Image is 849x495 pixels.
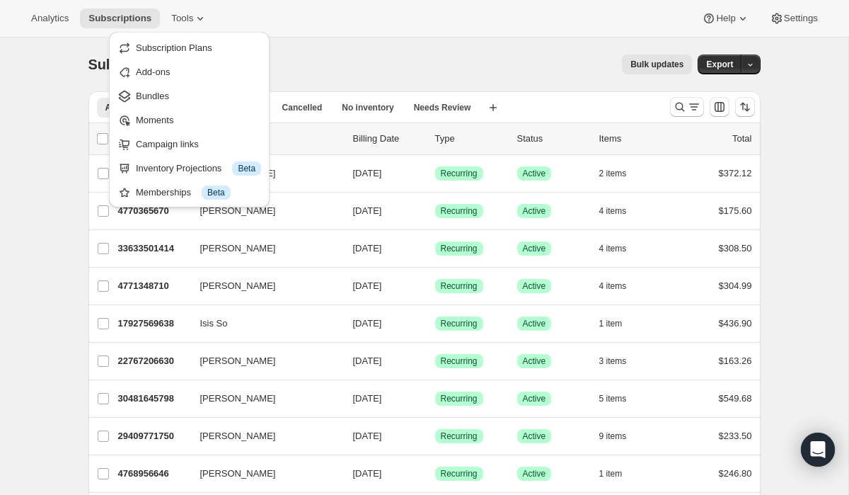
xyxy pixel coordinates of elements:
button: [PERSON_NAME] [192,275,333,297]
p: 22767206630 [118,354,189,368]
div: Inventory Projections [136,161,261,176]
div: 4768956646[PERSON_NAME][DATE]SuccessRecurringSuccessActive1 item$246.80 [118,464,752,484]
button: 1 item [599,314,638,334]
span: 4 items [599,243,627,254]
span: Beta [207,187,225,198]
span: 5 items [599,393,627,404]
span: 1 item [599,468,623,479]
button: Isis So [192,312,333,335]
span: Recurring [441,318,478,329]
span: Recurring [441,468,478,479]
div: 17927569638Isis So[DATE]SuccessRecurringSuccessActive1 item$436.90 [118,314,752,334]
span: [PERSON_NAME] [200,467,276,481]
span: Recurring [441,205,478,217]
span: [DATE] [353,243,382,254]
p: 4771348710 [118,279,189,293]
span: $304.99 [719,280,752,291]
p: 30481645798 [118,392,189,406]
span: Tools [171,13,193,24]
button: Bundles [113,84,265,107]
p: Total [732,132,751,146]
span: [DATE] [353,468,382,479]
span: [PERSON_NAME] [200,429,276,443]
span: $233.50 [719,431,752,441]
span: Bulk updates [630,59,683,70]
div: Memberships [136,186,261,200]
button: Bulk updates [622,55,692,74]
p: Status [517,132,588,146]
span: 9 items [599,431,627,442]
span: [DATE] [353,205,382,216]
span: [PERSON_NAME] [200,241,276,256]
button: 4 items [599,276,642,296]
p: 4768956646 [118,467,189,481]
div: 4770365670[PERSON_NAME][DATE]SuccessRecurringSuccessActive4 items$175.60 [118,201,752,221]
span: Active [523,318,546,329]
button: Help [693,8,758,28]
span: Active [523,393,546,404]
span: 4 items [599,280,627,292]
button: Export [698,55,741,74]
span: $372.12 [719,168,752,178]
button: 5 items [599,389,642,409]
span: $175.60 [719,205,752,216]
button: Campaign links [113,132,265,155]
div: 33633501414[PERSON_NAME][DATE]SuccessRecurringSuccessActive4 items$308.50 [118,239,752,258]
span: [DATE] [353,280,382,291]
button: 2 items [599,164,642,183]
div: Items [599,132,670,146]
span: [DATE] [353,168,382,178]
div: 11433279718[PERSON_NAME][DATE]SuccessRecurringSuccessActive2 items$372.12 [118,164,752,183]
p: Billing Date [353,132,424,146]
button: Subscriptions [80,8,160,28]
button: 4 items [599,239,642,258]
span: Add-ons [136,67,170,77]
span: Subscription Plans [136,42,212,53]
span: [PERSON_NAME] [200,279,276,293]
span: [DATE] [353,431,382,441]
button: [PERSON_NAME] [192,425,333,448]
button: Moments [113,108,265,131]
button: 3 items [599,351,642,371]
span: 2 items [599,168,627,179]
button: 1 item [599,464,638,484]
button: Add-ons [113,60,265,83]
div: 4771348710[PERSON_NAME][DATE]SuccessRecurringSuccessActive4 items$304.99 [118,276,752,296]
span: Active [523,243,546,254]
button: Sort the results [735,97,755,117]
button: Settings [761,8,826,28]
span: Recurring [441,355,478,367]
button: Subscription Plans [113,36,265,59]
button: Customize table column order and visibility [710,97,729,117]
span: Active [523,168,546,179]
span: $308.50 [719,243,752,254]
button: Create new view [482,98,504,118]
span: [PERSON_NAME] [200,392,276,406]
span: Recurring [441,243,478,254]
span: 1 item [599,318,623,329]
span: Analytics [31,13,69,24]
span: 3 items [599,355,627,367]
span: $549.68 [719,393,752,404]
div: 30481645798[PERSON_NAME][DATE]SuccessRecurringSuccessActive5 items$549.68 [118,389,752,409]
span: Needs Review [414,102,471,113]
span: Help [716,13,735,24]
button: Memberships [113,181,265,203]
span: Recurring [441,431,478,442]
button: Tools [163,8,216,28]
button: Search and filter results [670,97,704,117]
span: No inventory [342,102,393,113]
div: IDCustomerBilling DateTypeStatusItemsTotal [118,132,752,146]
span: [DATE] [353,355,382,366]
div: 22767206630[PERSON_NAME][DATE]SuccessRecurringSuccessActive3 items$163.26 [118,351,752,371]
span: Recurring [441,393,478,404]
span: [PERSON_NAME] [200,354,276,368]
span: [DATE] [353,318,382,329]
span: Moments [136,115,173,125]
button: Analytics [23,8,77,28]
p: 17927569638 [118,317,189,331]
span: Active [523,355,546,367]
span: Isis So [200,317,228,331]
p: 33633501414 [118,241,189,256]
span: Subscriptions [88,57,181,72]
